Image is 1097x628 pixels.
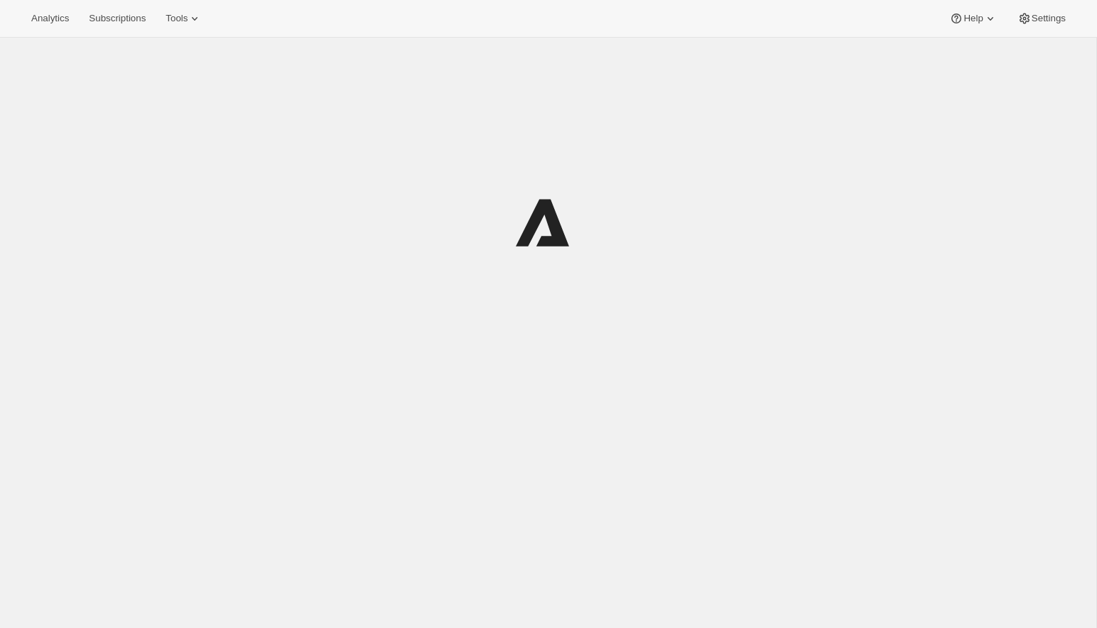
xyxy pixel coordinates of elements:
span: Analytics [31,13,69,24]
span: Settings [1032,13,1066,24]
button: Help [941,9,1005,28]
button: Analytics [23,9,77,28]
span: Subscriptions [89,13,146,24]
span: Help [963,13,983,24]
button: Tools [157,9,210,28]
button: Subscriptions [80,9,154,28]
button: Settings [1009,9,1074,28]
span: Tools [166,13,188,24]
